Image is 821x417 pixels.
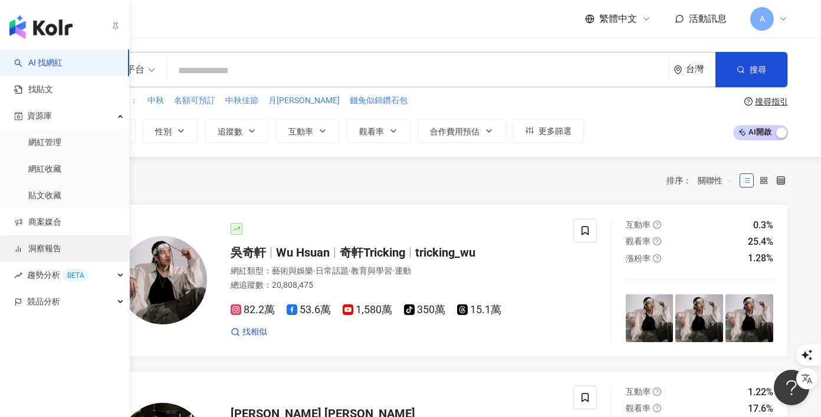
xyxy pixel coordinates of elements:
div: 總追蹤數 ： 20,808,475 [231,280,559,291]
span: 1,580萬 [343,304,392,316]
span: 吳奇軒 [231,245,266,260]
a: 洞察報告 [14,243,61,255]
button: 搜尋 [715,52,787,87]
span: 互動率 [626,387,651,396]
span: 中秋佳節 [225,95,258,107]
span: environment [674,65,682,74]
span: 藝術與娛樂 [272,266,313,275]
span: 互動率 [288,127,313,136]
span: 互動率 [626,220,651,229]
span: 觀看率 [626,403,651,413]
span: question-circle [653,237,661,245]
span: · [392,266,395,275]
span: 趨勢分析 [27,262,89,288]
span: Wu Hsuan [276,245,330,260]
span: 350萬 [404,304,445,316]
div: 0.3% [753,219,773,232]
div: 排序： [666,171,740,190]
span: A [760,12,765,25]
img: post-image [725,294,773,342]
button: 錢兔似錦鑽石包 [349,94,408,107]
div: BETA [63,270,89,281]
span: 資源庫 [27,103,52,129]
button: 名額可預訂 [173,94,216,107]
span: 教育與學習 [351,266,392,275]
img: post-image [626,294,674,342]
a: searchAI 找網紅 [14,57,63,69]
span: 漲粉率 [626,254,651,263]
span: 觀看率 [359,127,384,136]
span: · [313,266,316,275]
span: 運動 [395,266,411,275]
img: post-image [675,294,723,342]
span: 更多篩選 [538,126,572,136]
div: 1.22% [748,386,773,399]
a: 貼文收藏 [28,190,61,202]
button: 月[PERSON_NAME] [268,94,340,107]
button: 中秋 [147,94,165,107]
a: 網紅管理 [28,137,61,149]
span: 找相似 [242,326,267,338]
span: 15.1萬 [457,304,501,316]
span: 82.2萬 [231,304,275,316]
span: 月[PERSON_NAME] [268,95,340,107]
div: 17.6% [748,402,773,415]
span: question-circle [653,404,661,412]
span: 活動訊息 [689,13,727,24]
a: KOL Avatar吳奇軒Wu Hsuan奇軒Trickingtricking_wu網紅類型：藝術與娛樂·日常話題·教育與學習·運動總追蹤數：20,808,47582.2萬53.6萬1,580萬... [80,204,788,357]
span: 追蹤數 [218,127,242,136]
img: KOL Avatar [119,236,207,324]
span: 性別 [155,127,172,136]
span: question-circle [653,254,661,262]
span: question-circle [653,221,661,229]
div: 1.28% [748,252,773,265]
span: 奇軒Tricking [340,245,405,260]
button: 合作費用預估 [418,119,506,143]
span: 日常話題 [316,266,349,275]
span: 錢兔似錦鑽石包 [350,95,408,107]
div: 台灣 [686,64,715,74]
a: 網紅收藏 [28,163,61,175]
div: 網紅類型 ： [231,265,559,277]
iframe: Help Scout Beacon - Open [774,370,809,405]
img: logo [9,15,73,39]
span: 繁體中文 [599,12,637,25]
span: 搜尋 [750,65,766,74]
span: tricking_wu [415,245,475,260]
a: 找相似 [231,326,267,338]
div: 25.4% [748,235,773,248]
a: 找貼文 [14,84,53,96]
span: rise [14,271,22,280]
div: 搜尋指引 [755,97,788,106]
span: 中秋 [147,95,164,107]
button: 追蹤數 [205,119,269,143]
button: 中秋佳節 [225,94,259,107]
span: question-circle [744,97,753,106]
button: 互動率 [276,119,340,143]
button: 觀看率 [347,119,410,143]
span: · [349,266,351,275]
span: 名額可預訂 [174,95,215,107]
span: 53.6萬 [287,304,331,316]
span: 觀看率 [626,237,651,246]
span: 合作費用預估 [430,127,480,136]
span: question-circle [653,388,661,396]
span: 關聯性 [698,171,733,190]
a: 商案媒合 [14,216,61,228]
span: 競品分析 [27,288,60,315]
button: 性別 [143,119,198,143]
button: 更多篩選 [513,119,584,143]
